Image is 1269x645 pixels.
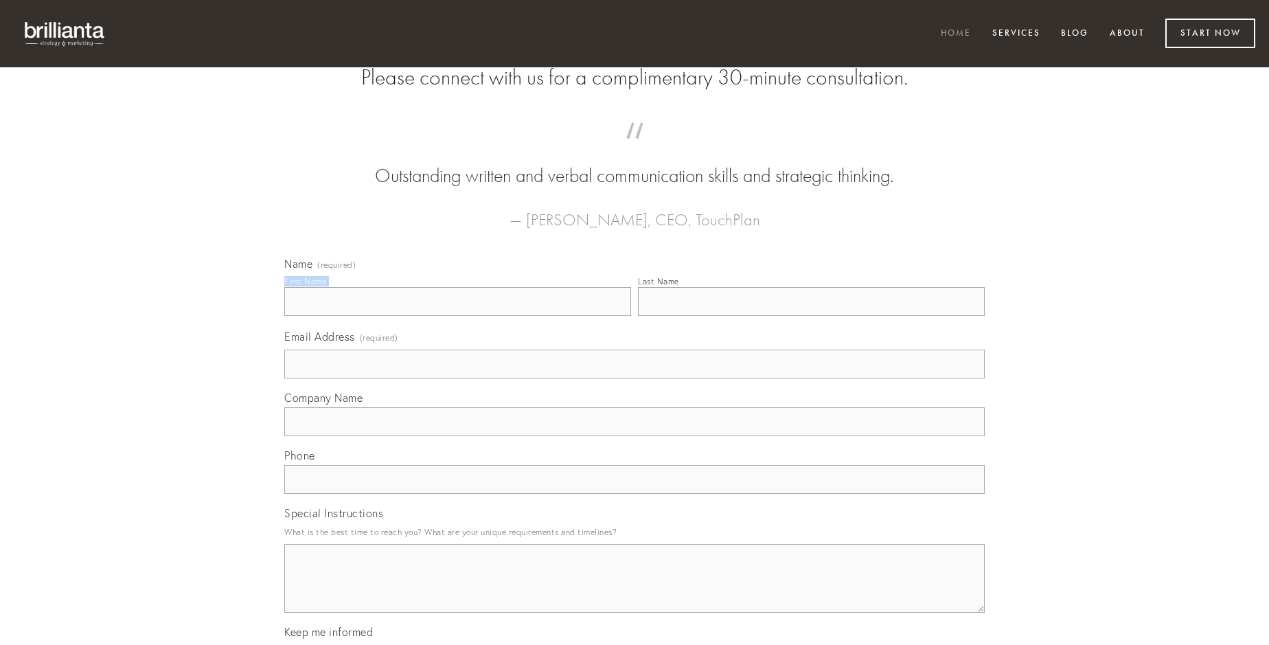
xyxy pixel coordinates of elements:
[14,14,117,54] img: brillianta - research, strategy, marketing
[306,136,963,190] blockquote: Outstanding written and verbal communication skills and strategic thinking.
[983,23,1049,45] a: Services
[284,330,355,343] span: Email Address
[284,257,312,271] span: Name
[360,328,398,347] span: (required)
[284,65,985,91] h2: Please connect with us for a complimentary 30-minute consultation.
[932,23,980,45] a: Home
[284,523,985,541] p: What is the best time to reach you? What are your unique requirements and timelines?
[1165,19,1255,48] a: Start Now
[284,276,326,286] div: First Name
[284,506,383,520] span: Special Instructions
[317,261,356,269] span: (required)
[306,190,963,234] figcaption: — [PERSON_NAME], CEO, TouchPlan
[306,136,963,163] span: “
[638,276,679,286] div: Last Name
[284,625,373,639] span: Keep me informed
[1101,23,1154,45] a: About
[284,449,315,462] span: Phone
[284,391,363,405] span: Company Name
[1052,23,1097,45] a: Blog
